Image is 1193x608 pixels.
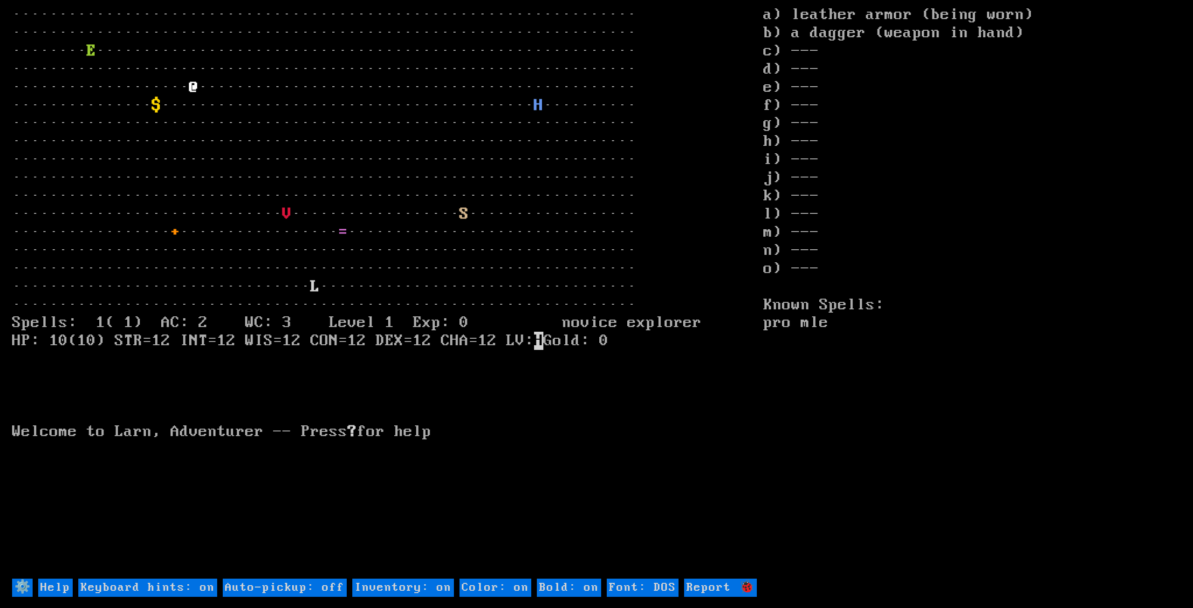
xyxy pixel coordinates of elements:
[352,579,454,597] input: Inventory: on
[310,278,320,296] font: L
[223,579,347,597] input: Auto-pickup: off
[459,205,469,223] font: S
[348,423,357,441] b: ?
[338,223,348,241] font: =
[78,579,217,597] input: Keyboard hints: on
[189,78,199,96] font: @
[607,579,679,597] input: Font: DOS
[152,96,161,115] font: $
[12,579,33,597] input: ⚙️
[537,579,601,597] input: Bold: on
[171,223,180,241] font: +
[763,6,1181,578] stats: a) leather armor (being worn) b) a dagger (weapon in hand) c) --- d) --- e) --- f) --- g) --- h) ...
[87,42,96,60] font: E
[282,205,292,223] font: V
[534,332,543,350] mark: H
[12,6,764,578] larn: ··································································· ·····························...
[459,579,531,597] input: Color: on
[38,579,73,597] input: Help
[534,96,543,115] font: H
[684,579,757,597] input: Report 🐞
